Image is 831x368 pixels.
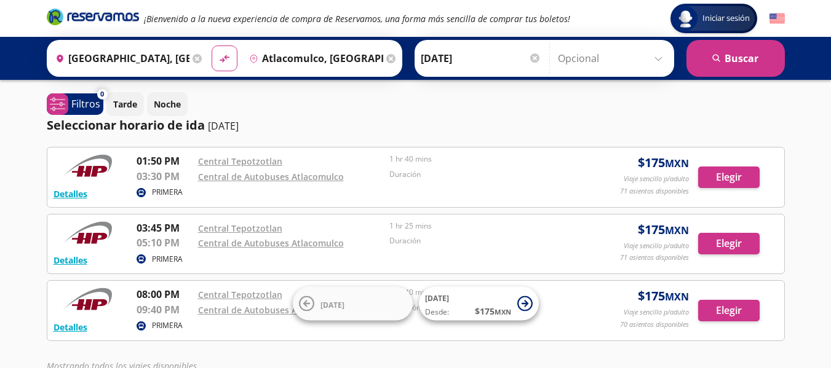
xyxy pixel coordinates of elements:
[425,307,449,318] span: Desde:
[769,11,785,26] button: English
[620,186,689,197] p: 71 asientos disponibles
[475,305,511,318] span: $ 175
[244,43,383,74] input: Buscar Destino
[54,154,121,178] img: RESERVAMOS
[320,299,344,310] span: [DATE]
[665,290,689,303] small: MXN
[495,307,511,316] small: MXN
[144,13,570,25] em: ¡Bienvenido a la nueva experiencia de compra de Reservamos, una forma más sencilla de comprar tus...
[137,221,192,235] p: 03:45 PM
[54,321,87,334] button: Detalles
[137,235,192,250] p: 05:10 PM
[389,169,575,180] p: Duración
[47,116,205,135] p: Seleccionar horario de ida
[54,254,87,267] button: Detalles
[152,254,183,265] p: PRIMERA
[638,154,689,172] span: $ 175
[71,96,100,111] p: Filtros
[624,174,689,184] p: Viaje sencillo p/adulto
[686,40,785,77] button: Buscar
[198,155,282,167] a: Central Tepotzotlan
[698,12,755,25] span: Iniciar sesión
[698,300,760,321] button: Elegir
[558,43,668,74] input: Opcional
[152,187,183,198] p: PRIMERA
[50,43,189,74] input: Buscar Origen
[419,287,539,321] button: [DATE]Desde:$175MXN
[198,304,344,316] a: Central de Autobuses Atlacomulco
[198,237,344,249] a: Central de Autobuses Atlacomulco
[137,154,192,168] p: 01:50 PM
[421,43,541,74] input: Elegir Fecha
[293,287,413,321] button: [DATE]
[698,233,760,254] button: Elegir
[137,302,192,317] p: 09:40 PM
[47,93,103,115] button: 0Filtros
[100,89,104,100] span: 0
[137,169,192,184] p: 03:30 PM
[198,289,282,300] a: Central Tepotzotlan
[665,224,689,237] small: MXN
[389,154,575,165] p: 1 hr 40 mins
[638,221,689,239] span: $ 175
[54,221,121,245] img: RESERVAMOS
[698,166,760,188] button: Elegir
[620,319,689,330] p: 70 asientos disponibles
[389,235,575,246] p: Duración
[47,7,139,29] a: Brand Logo
[54,287,121,311] img: RESERVAMOS
[198,171,344,182] a: Central de Autobuses Atlacomulco
[47,7,139,26] i: Brand Logo
[198,222,282,234] a: Central Tepotzotlan
[137,287,192,302] p: 08:00 PM
[147,92,188,116] button: Noche
[106,92,144,116] button: Tarde
[154,98,181,111] p: Noche
[665,157,689,170] small: MXN
[425,293,449,303] span: [DATE]
[638,287,689,305] span: $ 175
[152,320,183,331] p: PRIMERA
[624,307,689,318] p: Viaje sencillo p/adulto
[208,119,239,133] p: [DATE]
[113,98,137,111] p: Tarde
[620,253,689,263] p: 71 asientos disponibles
[389,221,575,232] p: 1 hr 25 mins
[624,241,689,251] p: Viaje sencillo p/adulto
[54,187,87,200] button: Detalles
